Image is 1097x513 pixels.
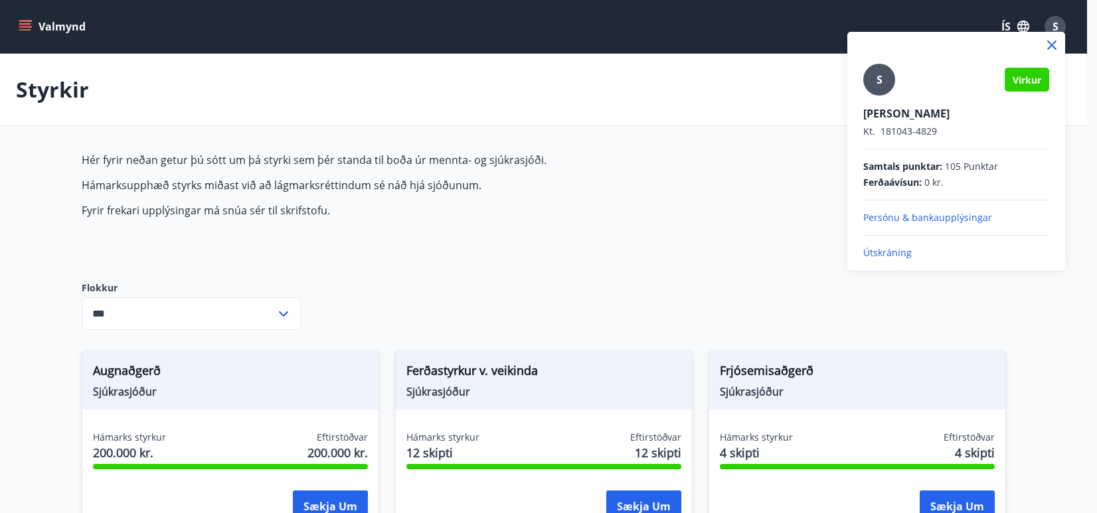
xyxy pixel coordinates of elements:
p: Persónu & bankaupplýsingar [863,211,1049,224]
p: Útskráning [863,246,1049,259]
span: 0 kr. [924,176,944,189]
span: Virkur [1013,74,1041,86]
span: S [877,72,883,87]
p: 181043-4829 [863,125,1049,138]
span: 105 Punktar [945,160,998,173]
span: Samtals punktar : [863,160,942,173]
span: Ferðaávísun : [863,176,922,189]
span: Kt. [863,125,875,137]
p: [PERSON_NAME] [863,106,1049,121]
